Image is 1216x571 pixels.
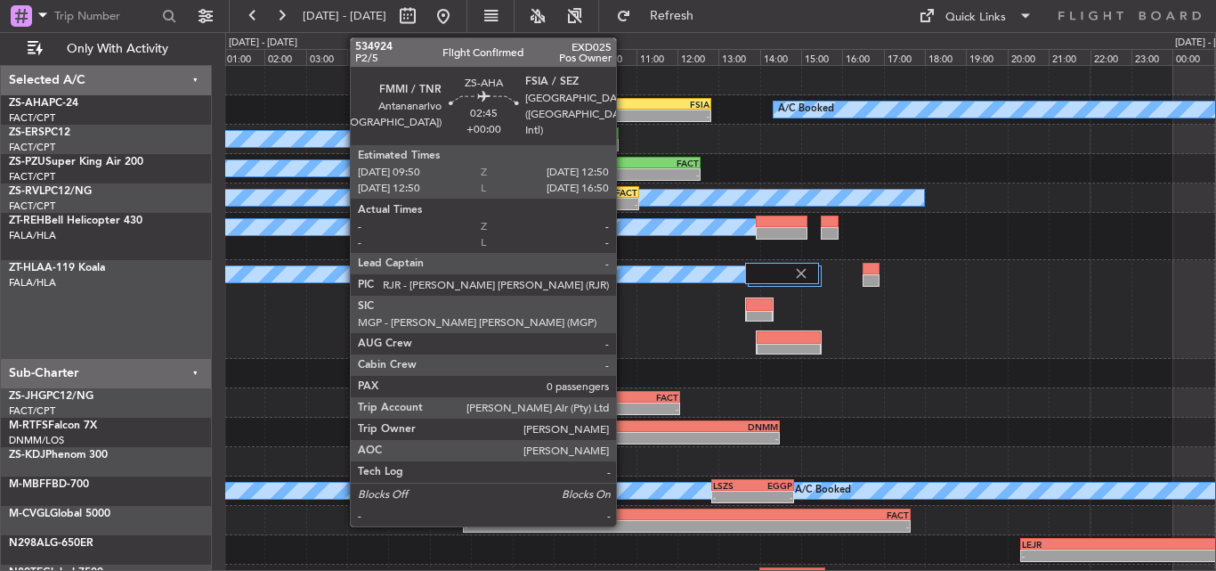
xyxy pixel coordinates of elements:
[945,9,1006,27] div: Quick Links
[527,140,572,151] div: -
[9,450,108,461] a: ZS-KDJPhenom 300
[884,49,925,65] div: 17:00
[632,392,678,403] div: FACT
[554,49,595,65] div: 09:00
[9,538,50,549] span: N298AL
[632,404,678,414] div: -
[603,199,637,209] div: -
[589,110,650,121] div: -
[306,49,347,65] div: 03:00
[603,187,637,198] div: FACT
[9,141,55,154] a: FACT/CPT
[718,49,759,65] div: 13:00
[20,35,193,63] button: Only With Activity
[713,480,753,491] div: LSZS
[223,49,264,65] div: 01:00
[910,2,1042,30] button: Quick Links
[54,3,157,29] input: Trip Number
[643,421,779,432] div: DNMM
[608,2,715,30] button: Refresh
[9,276,56,290] a: FALA/HLA
[9,98,49,109] span: ZS-AHA
[1131,49,1172,65] div: 23:00
[842,49,883,65] div: 16:00
[966,49,1007,65] div: 19:00
[572,140,616,151] div: -
[589,99,650,110] div: FMMI
[760,49,801,65] div: 14:00
[572,128,616,139] div: FACT
[9,391,93,402] a: ZS-JHGPC12/NG
[778,96,834,123] div: A/C Booked
[229,36,297,51] div: [DATE] - [DATE]
[752,480,792,491] div: EGGP
[431,110,499,121] div: -
[625,158,699,168] div: FACT
[551,158,625,168] div: LAPA
[643,433,779,444] div: -
[687,510,909,520] div: FACT
[46,43,188,55] span: Only With Activity
[9,186,92,197] a: ZS-RVLPC12/NG
[713,492,753,502] div: -
[1049,49,1090,65] div: 21:00
[9,170,55,184] a: FACT/CPT
[687,521,909,532] div: -
[527,128,572,139] div: FYLZ
[9,186,45,197] span: ZS-RVL
[9,538,93,549] a: N298ALG-650ER
[9,127,70,138] a: ZS-ERSPC12
[9,216,142,226] a: ZT-REHBell Helicopter 430
[9,509,110,519] a: M-CVGLGlobal 5000
[677,49,718,65] div: 12:00
[625,169,699,180] div: -
[9,263,45,273] span: ZT-HLA
[1090,49,1131,65] div: 22:00
[595,49,636,65] div: 10:00
[9,391,46,402] span: ZS-JHG
[9,509,50,519] span: M-CVGL
[9,98,78,109] a: ZS-AHAPC-24
[9,127,45,138] span: ZS-ERS
[9,157,45,167] span: ZS-PZU
[636,49,677,65] div: 11:00
[498,110,565,121] div: -
[801,49,842,65] div: 15:00
[513,49,554,65] div: 08:00
[9,479,89,490] a: M-MBFFBD-700
[1172,49,1213,65] div: 00:00
[472,462,508,473] div: -
[431,99,499,110] div: FALA
[795,477,851,504] div: A/C Booked
[9,157,143,167] a: ZS-PZUSuper King Air 200
[264,49,305,65] div: 02:00
[465,521,686,532] div: -
[430,49,471,65] div: 06:00
[471,49,512,65] div: 07:00
[9,216,45,226] span: ZT-REH
[9,479,52,490] span: M-MBFF
[472,451,508,461] div: FACT
[347,49,388,65] div: 04:00
[507,433,643,444] div: -
[649,99,709,110] div: FSIA
[9,263,105,273] a: ZT-HLAA-119 Koala
[925,49,966,65] div: 18:00
[568,199,603,209] div: -
[551,169,625,180] div: -
[508,462,545,473] div: -
[498,99,565,110] div: FMMI
[465,510,686,520] div: LPFR
[9,450,45,461] span: ZS-KDJ
[635,10,709,22] span: Refresh
[9,420,97,431] a: M-RTFSFalcon 7X
[388,49,429,65] div: 05:00
[9,200,55,213] a: FACT/CPT
[9,111,55,125] a: FACT/CPT
[303,8,386,24] span: [DATE] - [DATE]
[9,404,55,418] a: FACT/CPT
[752,492,792,502] div: -
[9,229,56,242] a: FALA/HLA
[568,187,603,198] div: FAUP
[586,392,632,403] div: FAQT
